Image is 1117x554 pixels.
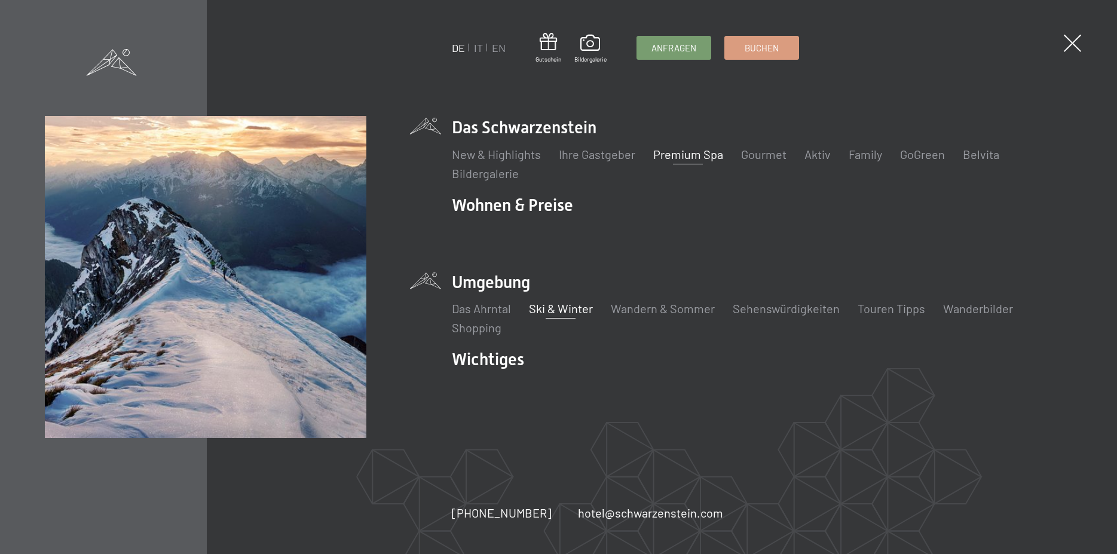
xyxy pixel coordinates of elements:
[849,147,882,161] a: Family
[943,301,1013,316] a: Wanderbilder
[651,42,696,54] span: Anfragen
[452,320,501,335] a: Shopping
[741,147,787,161] a: Gourmet
[578,504,723,521] a: hotel@schwarzenstein.com
[745,42,779,54] span: Buchen
[574,35,607,63] a: Bildergalerie
[725,36,798,59] a: Buchen
[611,301,715,316] a: Wandern & Sommer
[559,147,635,161] a: Ihre Gastgeber
[637,36,711,59] a: Anfragen
[653,147,723,161] a: Premium Spa
[858,301,925,316] a: Touren Tipps
[452,504,552,521] a: [PHONE_NUMBER]
[535,55,561,63] span: Gutschein
[492,41,506,54] a: EN
[900,147,945,161] a: GoGreen
[963,147,999,161] a: Belvita
[804,147,831,161] a: Aktiv
[535,33,561,63] a: Gutschein
[733,301,840,316] a: Sehenswürdigkeiten
[474,41,483,54] a: IT
[452,301,511,316] a: Das Ahrntal
[452,41,465,54] a: DE
[452,166,519,180] a: Bildergalerie
[574,55,607,63] span: Bildergalerie
[529,301,593,316] a: Ski & Winter
[452,147,541,161] a: New & Highlights
[452,506,552,520] span: [PHONE_NUMBER]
